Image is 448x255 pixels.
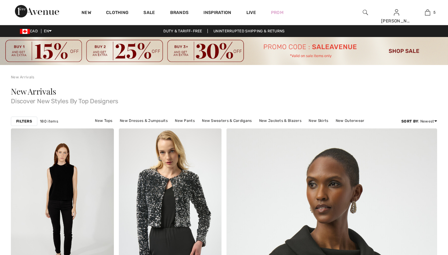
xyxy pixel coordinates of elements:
[203,10,231,16] span: Inspiration
[306,117,331,125] a: New Skirts
[394,9,399,15] a: Sign In
[333,117,368,125] a: New Outerwear
[20,29,30,34] img: Canadian Dollar
[117,117,171,125] a: New Dresses & Jumpsuits
[11,86,56,97] span: New Arrivals
[271,9,283,16] a: Prom
[381,18,412,24] div: [PERSON_NAME]
[16,118,32,124] strong: Filters
[20,29,40,33] span: CAD
[246,9,256,16] a: Live
[11,75,35,79] a: New Arrivals
[433,10,436,15] span: 5
[170,10,189,16] a: Brands
[401,118,437,124] div: : Newest
[11,95,437,104] span: Discover New Styles By Top Designers
[401,119,418,123] strong: Sort By
[412,9,443,16] a: 5
[40,118,58,124] span: 180 items
[363,9,368,16] img: search the website
[394,9,399,16] img: My Info
[143,10,155,16] a: Sale
[425,9,430,16] img: My Bag
[199,117,255,125] a: New Sweaters & Cardigans
[44,29,52,33] span: EN
[92,117,115,125] a: New Tops
[256,117,305,125] a: New Jackets & Blazers
[82,10,91,16] a: New
[15,5,59,17] img: 1ère Avenue
[106,10,128,16] a: Clothing
[172,117,198,125] a: New Pants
